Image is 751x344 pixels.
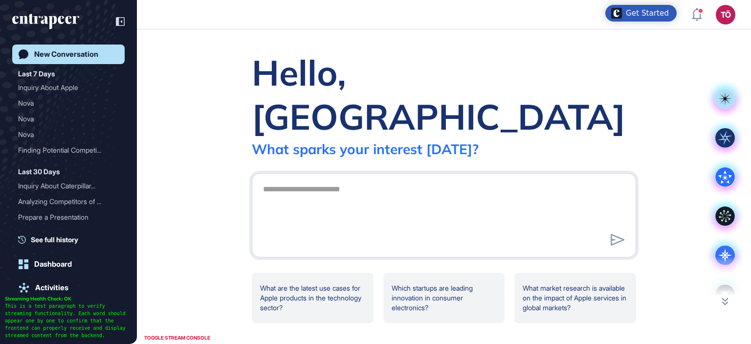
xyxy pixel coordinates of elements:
div: Inquiry About Apple [18,80,119,95]
div: Activities [35,283,68,292]
div: Nova [18,95,119,111]
div: Analyzing Competitors of ... [18,194,111,209]
div: Finding Potential Competi... [18,142,111,158]
div: entrapeer-logo [12,14,79,29]
div: What are the latest use cases for Apple products in the technology sector? [252,273,374,323]
div: Inquiry About Apple [18,80,111,95]
div: Prepare a Presentation [18,209,119,225]
img: launcher-image-alternative-text [611,8,622,19]
a: New Conversation [12,45,125,64]
div: Identifying Competitors of OpenAI [18,225,119,241]
div: Inquiry About Caterpillar... [18,178,111,194]
div: New Conversation [34,50,98,59]
a: See full history [18,234,125,245]
a: Dashboard [12,254,125,274]
div: Last 30 Days [18,166,60,178]
div: Hello, [GEOGRAPHIC_DATA] [252,50,636,138]
div: Inquiry About Caterpillar Company in Database [18,178,119,194]
div: Nova [18,127,119,142]
div: Open Get Started checklist [605,5,677,22]
div: Which startups are leading innovation in consumer electronics? [383,273,505,323]
div: Last 7 Days [18,68,55,80]
div: What market research is available on the impact of Apple services in global markets? [514,273,636,323]
div: Nova [18,111,119,127]
span: See full history [31,234,78,245]
div: Nova [18,95,111,111]
div: Nova [18,127,111,142]
div: TOGGLE STREAM CONSOLE [142,332,213,344]
div: Nova [18,111,111,127]
button: TÖ [716,5,735,24]
div: Identifying Competitors o... [18,225,111,241]
div: Dashboard [34,260,72,269]
div: Analyzing Competitors of Tesla [18,194,119,209]
div: Finding Potential Competitors for Asus [18,142,119,158]
a: Activities [12,278,125,298]
div: Get Started [626,8,669,18]
div: What sparks your interest [DATE]? [252,140,479,158]
div: Prepare a Presentation [18,209,111,225]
